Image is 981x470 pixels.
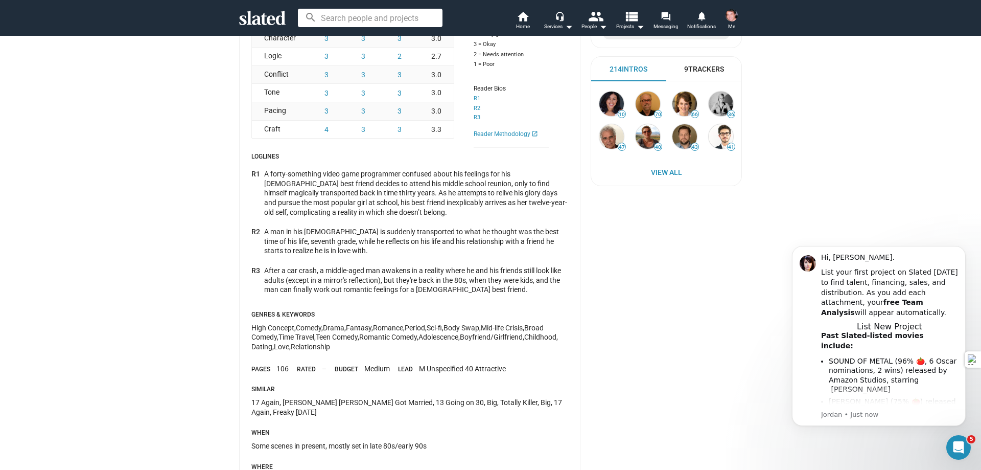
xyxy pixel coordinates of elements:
mat-icon: notifications [696,11,706,20]
span: 70 [655,111,662,118]
span: Broad Comedy , [251,324,544,342]
img: Beatrice von Schwerin [709,92,733,116]
iframe: Intercom live chat [946,435,971,460]
span: Relationship [291,343,330,351]
span: 36 [728,111,735,118]
button: 3 [381,102,418,120]
mat-icon: view_list [624,9,639,24]
span: Dating , [251,343,274,351]
mat-icon: people [588,9,603,24]
div: Craft [252,121,308,139]
button: 3 [308,66,345,84]
div: Genres & Keywords [251,311,568,323]
div: – [322,364,326,386]
span: 10 [618,111,625,118]
span: Body Swap , [443,324,481,332]
div: 106 [276,364,289,386]
a: Messaging [648,10,684,33]
span: High Concept , [251,324,296,332]
span: 47 [618,144,625,150]
span: Fantasy , [346,324,373,332]
button: People [576,10,612,33]
button: 3 [381,84,418,102]
div: 1 = Poor [474,61,549,69]
button: 3 [345,30,382,48]
span: Messaging [653,20,679,33]
div: 9 Trackers [684,64,724,74]
button: R2 [474,105,480,113]
div: 17 Again, [PERSON_NAME] [PERSON_NAME] Got Married, 13 Going on 30, Big, Totally Killer, Big, 17 A... [251,398,568,429]
span: Romantic Comedy , [359,333,418,341]
span: Teen Comedy , [316,333,359,341]
div: R1 [251,169,264,217]
div: After a car crash, a middle-aged man awakens in a reality where he and his friends still look lik... [264,266,568,295]
span: 40 [655,144,662,150]
div: M Unspecified 40 Attractive [419,364,506,386]
button: Daniel FarrandsMe [719,7,744,34]
span: Drama , [323,324,346,332]
button: 3 [308,48,345,65]
div: Rated [297,366,322,378]
button: 3 [345,84,382,102]
button: 3 [345,121,382,139]
mat-icon: headset_mic [555,11,564,20]
img: Gigi Causey [636,124,660,149]
div: 3.0 [418,102,454,120]
span: 41 [728,144,735,150]
img: Cynthia Bravo [599,92,624,116]
button: 3 [345,66,382,84]
div: Logic [252,48,308,65]
div: Budget [335,366,364,378]
div: Loglines [251,153,568,169]
mat-icon: arrow_drop_down [634,20,646,33]
button: 4 [308,121,345,139]
div: When [251,429,568,441]
div: 2 = Needs attention [474,51,549,59]
a: Reader Methodology [474,130,549,139]
span: Projects [616,20,644,33]
div: Tone [252,84,308,102]
button: 3 [381,30,418,48]
div: Pacing [252,102,308,120]
div: Services [544,20,573,33]
button: 3 [345,48,382,65]
span: Sci-fi , [427,324,443,332]
span: Adolescence , [418,333,460,341]
div: Similar [251,386,568,398]
div: Pages [251,366,276,378]
a: View All [593,163,739,182]
div: Character [252,30,308,48]
img: Bill Borden [599,124,624,149]
img: Brian Rogers [636,92,660,116]
button: 3 [308,84,345,102]
span: Notifications [687,20,716,33]
span: View All [601,163,731,182]
a: Home [505,10,541,33]
span: Comedy , [296,324,323,332]
span: Home [516,20,530,33]
div: R3 [251,266,264,295]
span: Me [728,20,735,33]
div: 3.0 [418,84,454,102]
mat-icon: arrow_drop_down [563,20,575,33]
div: 3 = Okay [474,40,549,49]
div: Reader Bios [474,85,549,93]
button: 3 [308,102,345,120]
span: Boyfriend/Girlfriend , [460,333,524,341]
div: 3.0 [418,30,454,48]
div: 2.7 [418,48,454,65]
span: Romance , [373,324,405,332]
img: Erik Olsen [672,124,697,149]
div: Medium [364,364,390,386]
span: 66 [691,111,698,118]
